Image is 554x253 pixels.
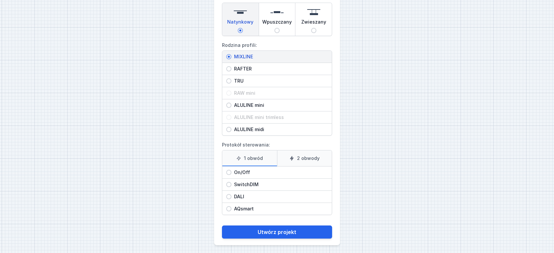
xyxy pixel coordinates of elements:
[226,206,231,211] input: AQsmart
[307,6,320,19] img: suspended.svg
[277,150,332,166] label: 2 obwody
[231,181,328,188] span: SwitchDIM
[227,19,253,28] span: Natynkowy
[270,6,284,19] img: recessed.svg
[222,140,332,215] label: Protokół sterowania:
[226,54,231,59] input: MIXLINE
[226,78,231,84] input: TRU
[231,169,328,176] span: On/Off
[226,103,231,108] input: ALULINE mini
[231,53,328,60] span: MIXLINE
[231,102,328,108] span: ALULINE mini
[238,28,243,33] input: Natynkowy
[226,182,231,187] input: SwitchDIM
[226,170,231,175] input: On/Off
[311,28,316,33] input: Zwieszany
[222,40,332,136] label: Rodzina profili:
[231,205,328,212] span: AQsmart
[226,194,231,199] input: DALI
[226,127,231,132] input: ALULINE midi
[231,126,328,133] span: ALULINE midi
[301,19,326,28] span: Zwieszany
[274,28,280,33] input: Wpuszczany
[231,193,328,200] span: DALI
[226,66,231,71] input: RAFTER
[234,6,247,19] img: surface.svg
[222,150,277,166] label: 1 obwód
[222,225,332,239] button: Utwórz projekt
[262,19,292,28] span: Wpuszczany
[231,66,328,72] span: RAFTER
[231,78,328,84] span: TRU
